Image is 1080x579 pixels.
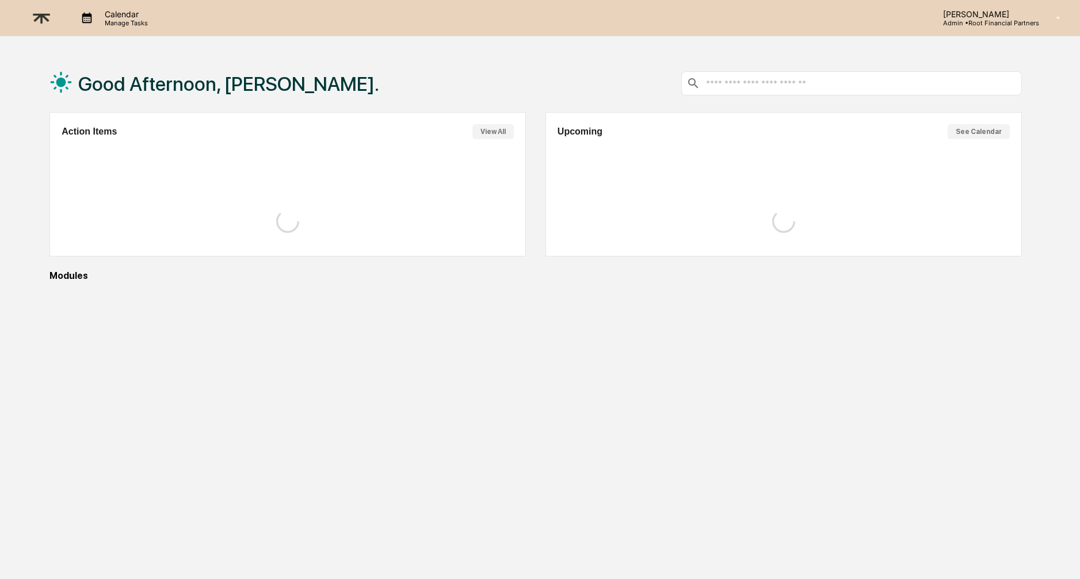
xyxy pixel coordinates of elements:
[934,9,1039,19] p: [PERSON_NAME]
[78,72,379,95] h1: Good Afternoon, [PERSON_NAME].
[96,9,154,19] p: Calendar
[28,4,55,32] img: logo
[96,19,154,27] p: Manage Tasks
[62,126,117,137] h2: Action Items
[948,124,1010,139] button: See Calendar
[558,126,602,137] h2: Upcoming
[934,19,1039,27] p: Admin • Root Financial Partners
[472,124,514,139] button: View All
[49,270,1021,281] div: Modules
